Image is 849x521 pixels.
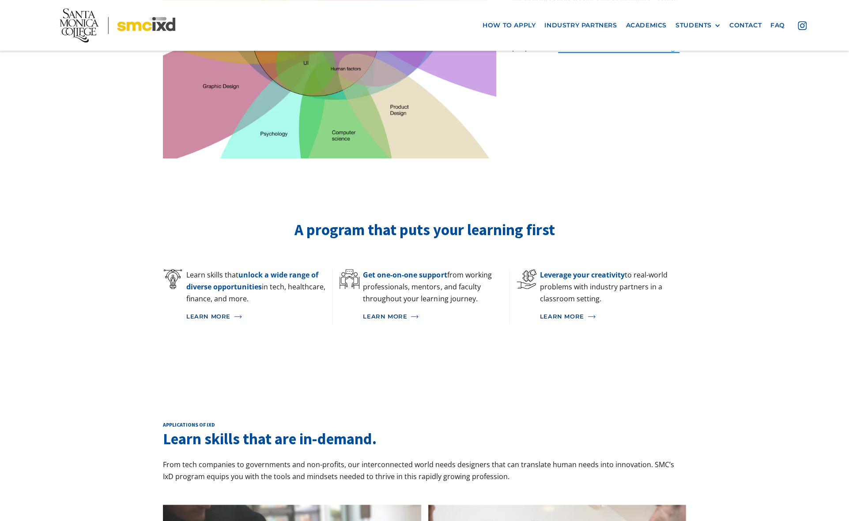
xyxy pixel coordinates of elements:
[798,21,807,30] img: icon - instagram
[363,313,407,320] div: Learn More
[363,270,447,280] span: Get one-on-one support
[621,17,671,34] a: Academics
[186,269,332,305] p: Learn skills that in tech, healthcare, finance, and more.
[186,313,230,320] div: Learn More
[540,309,686,325] a: Learn More
[558,42,679,53] a: Read more about Interaction Design
[478,17,540,34] a: how to apply
[540,269,686,305] p: to real-world problems with industry partners in a classroom setting.
[363,309,509,325] a: Learn More
[540,313,584,320] div: Learn More
[766,17,789,34] a: faq
[163,459,686,483] p: From tech companies to governments and non-profits, our interconnected world needs designers that...
[725,17,766,34] a: contact
[675,22,712,29] div: STUDENTS
[163,428,686,450] h3: Learn skills that are in-demand.
[163,421,686,428] h2: Applications of ixd
[363,269,509,305] p: from working professionals, mentors, and faculty throughout your learning journey.
[186,309,332,325] a: Learn More
[675,22,721,29] div: STUDENTS
[540,270,625,280] span: Leverage your creativity
[60,8,176,42] img: Santa Monica College - SMC IxD logo
[163,220,686,240] h2: A program that puts your learning first
[186,270,318,292] span: unlock a wide range of diverse opportunities
[540,17,621,34] a: industry partners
